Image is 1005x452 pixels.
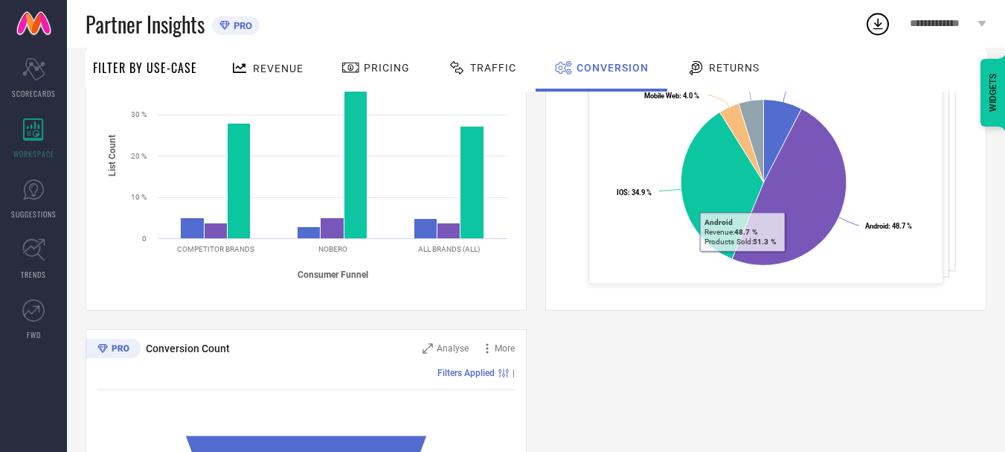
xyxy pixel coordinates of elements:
div: Premium [86,339,141,361]
span: Filters Applied [437,368,495,378]
text: 0 [142,235,147,243]
div: Open download list [864,10,891,37]
span: PRO [230,20,252,31]
span: Conversion [577,62,649,74]
span: FWD [27,329,41,340]
text: NOBERO [318,245,347,253]
tspan: Mobile Web [644,92,679,100]
span: Revenue [253,63,304,74]
span: Partner Insights [86,9,205,39]
span: Returns [709,62,760,74]
span: Conversion Count [146,343,230,354]
tspan: Consumer Funnel [298,270,368,280]
text: 20 % [131,152,147,160]
span: Traffic [470,62,516,74]
text: : 4.0 % [644,92,699,100]
span: More [495,343,515,354]
text: ALL BRANDS (ALL) [418,245,480,253]
tspan: List Count [107,135,118,176]
span: SUGGESTIONS [11,209,57,220]
span: SCORECARDS [12,88,56,99]
span: WORKSPACE [13,148,54,159]
span: Filter By Use-Case [93,59,197,77]
text: 10 % [131,193,147,201]
text: COMPETITOR BRANDS [177,245,254,253]
text: : 34.9 % [617,188,652,197]
span: TRENDS [21,269,46,280]
span: | [513,368,515,378]
tspan: IOS [617,188,628,197]
tspan: Android [865,222,888,230]
svg: Zoom [423,343,433,354]
text: 30 % [131,110,147,118]
span: Pricing [364,62,410,74]
span: Analyse [437,343,469,354]
text: : 48.7 % [865,222,912,230]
